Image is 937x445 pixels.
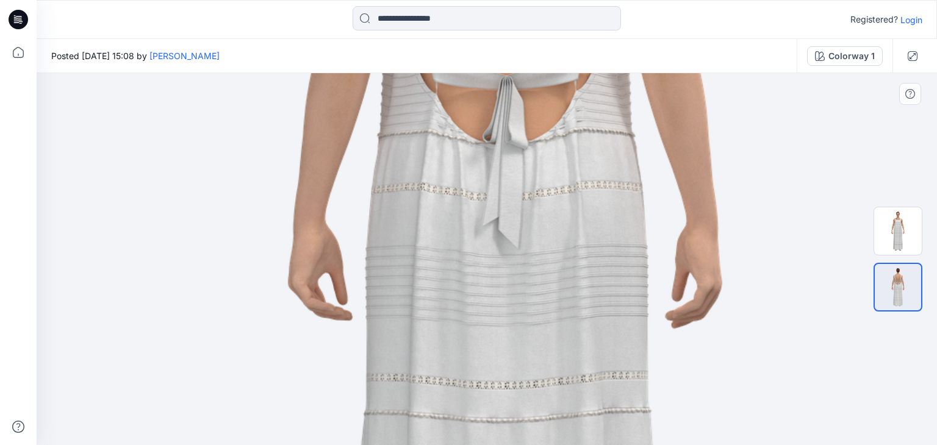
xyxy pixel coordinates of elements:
div: Colorway 1 [828,49,875,63]
a: [PERSON_NAME] [149,51,220,61]
span: Posted [DATE] 15:08 by [51,49,220,62]
img: 26-24-111_0 [874,207,922,255]
button: Colorway 1 [807,46,883,66]
p: Registered? [850,12,898,27]
img: 26-24-111_1 [875,264,921,310]
p: Login [900,13,922,26]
